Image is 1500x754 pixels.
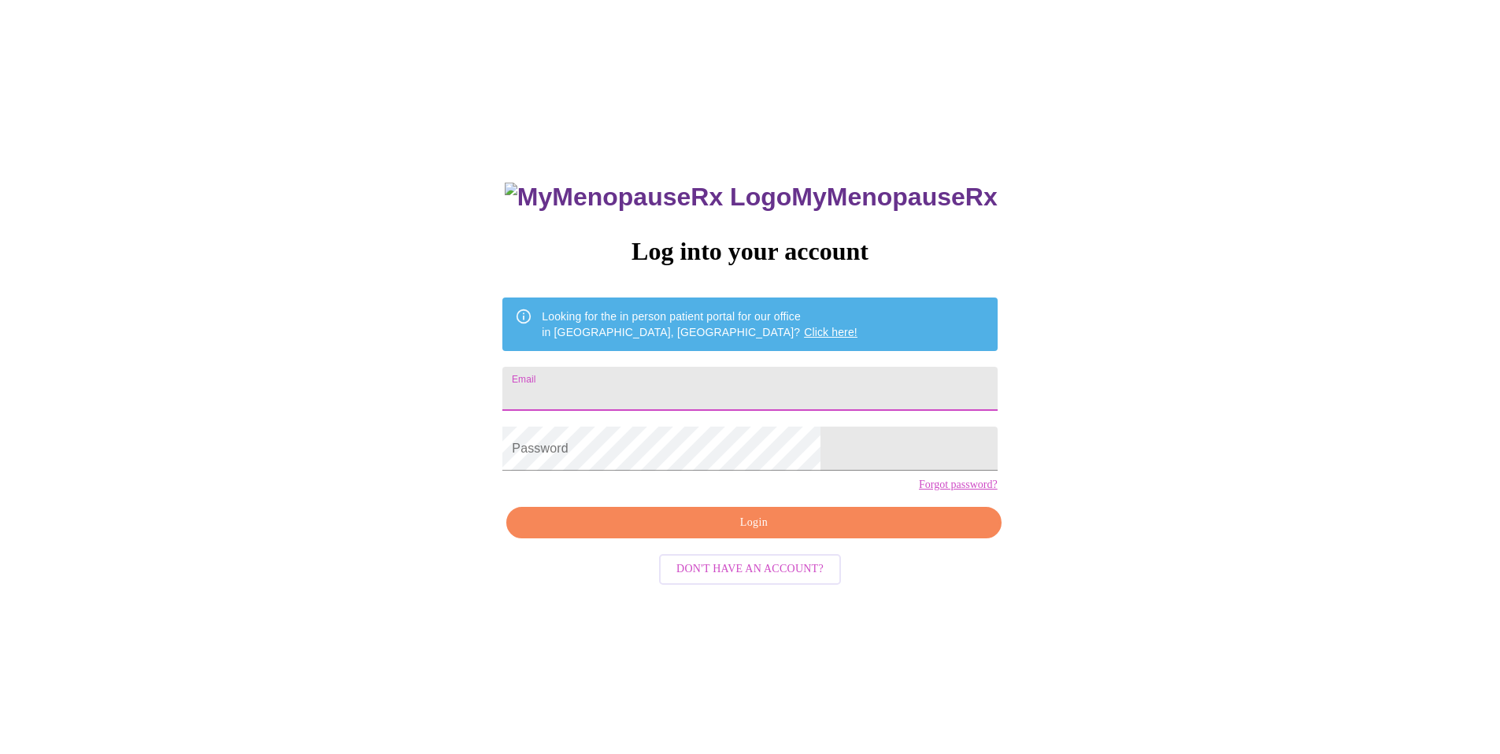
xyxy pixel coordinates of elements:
[506,507,1001,539] button: Login
[505,183,998,212] h3: MyMenopauseRx
[804,326,857,338] a: Click here!
[502,237,997,266] h3: Log into your account
[524,513,983,533] span: Login
[542,302,857,346] div: Looking for the in person patient portal for our office in [GEOGRAPHIC_DATA], [GEOGRAPHIC_DATA]?
[676,560,824,579] span: Don't have an account?
[919,479,998,491] a: Forgot password?
[655,561,845,575] a: Don't have an account?
[659,554,841,585] button: Don't have an account?
[505,183,791,212] img: MyMenopauseRx Logo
